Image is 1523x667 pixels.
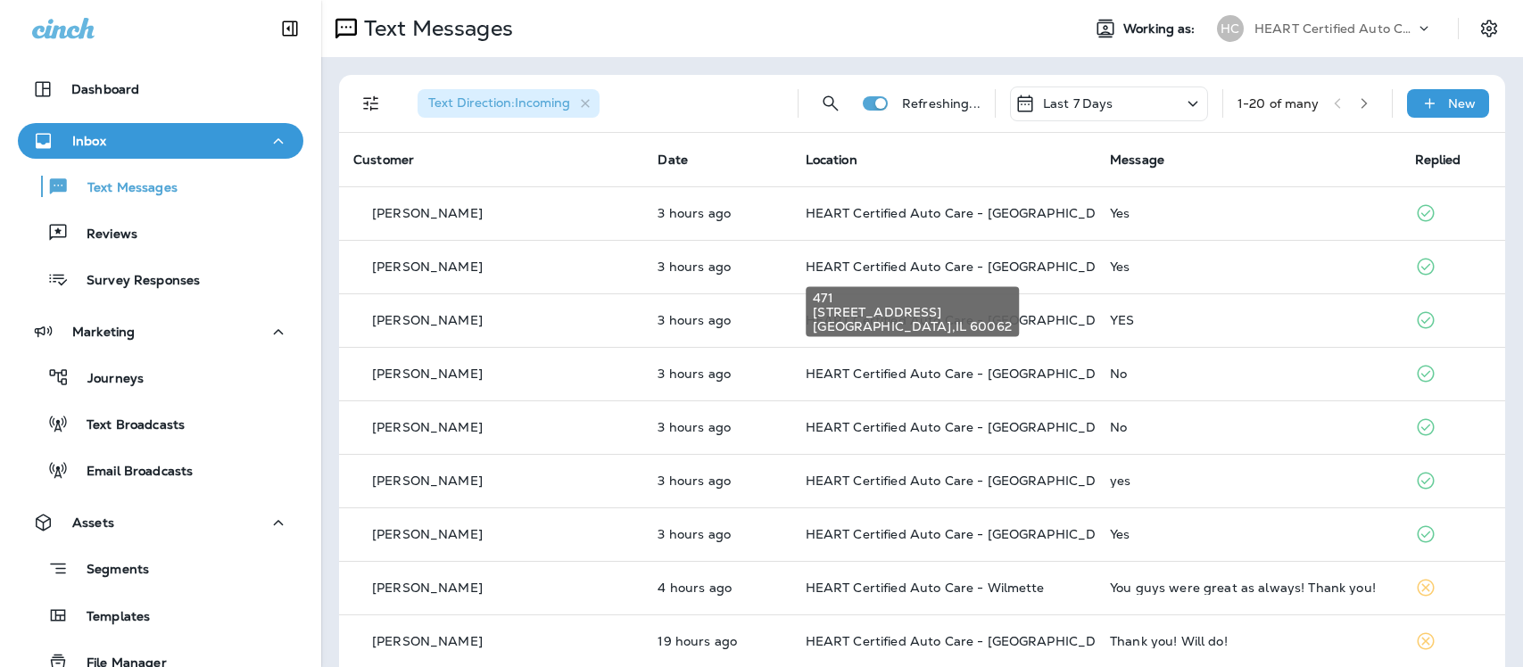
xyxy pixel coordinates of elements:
[1110,581,1386,595] div: You guys were great as always! Thank you!
[658,634,776,648] p: Sep 16, 2025 05:29 PM
[658,527,776,541] p: Sep 17, 2025 09:04 AM
[18,358,303,396] button: Journeys
[18,314,303,350] button: Marketing
[806,259,1126,275] span: HEART Certified Auto Care - [GEOGRAPHIC_DATA]
[806,633,1126,649] span: HEART Certified Auto Care - [GEOGRAPHIC_DATA]
[69,273,200,290] p: Survey Responses
[72,515,114,530] p: Assets
[806,205,1126,221] span: HEART Certified Auto Care - [GEOGRAPHIC_DATA]
[69,417,185,434] p: Text Broadcasts
[372,420,483,434] p: [PERSON_NAME]
[1110,366,1386,381] div: No
[658,420,776,434] p: Sep 17, 2025 09:05 AM
[372,527,483,541] p: [PERSON_NAME]
[71,82,139,96] p: Dashboard
[1110,527,1386,541] div: Yes
[18,71,303,107] button: Dashboard
[353,152,414,168] span: Customer
[1110,152,1164,168] span: Message
[813,305,1012,319] span: [STREET_ADDRESS]
[72,134,106,148] p: Inbox
[18,451,303,489] button: Email Broadcasts
[428,95,570,111] span: Text Direction : Incoming
[1123,21,1199,37] span: Working as:
[1217,15,1244,42] div: HC
[372,313,483,327] p: [PERSON_NAME]
[813,319,1012,333] span: [GEOGRAPHIC_DATA] , IL 60062
[658,366,776,381] p: Sep 17, 2025 09:09 AM
[69,464,193,481] p: Email Broadcasts
[72,325,135,339] p: Marketing
[1110,634,1386,648] div: Thank you! Will do!
[70,371,144,388] p: Journeys
[372,581,483,595] p: [PERSON_NAME]
[69,562,149,580] p: Segments
[1254,21,1415,36] p: HEART Certified Auto Care
[18,405,303,442] button: Text Broadcasts
[1415,152,1461,168] span: Replied
[70,180,178,197] p: Text Messages
[418,89,600,118] div: Text Direction:Incoming
[372,473,483,488] p: [PERSON_NAME]
[658,206,776,220] p: Sep 17, 2025 09:37 AM
[806,419,1126,435] span: HEART Certified Auto Care - [GEOGRAPHIC_DATA]
[1043,96,1113,111] p: Last 7 Days
[1473,12,1505,45] button: Settings
[1110,473,1386,488] div: yes
[372,206,483,220] p: [PERSON_NAME]
[18,214,303,251] button: Reviews
[1110,420,1386,434] div: No
[806,473,1126,489] span: HEART Certified Auto Care - [GEOGRAPHIC_DATA]
[372,634,483,648] p: [PERSON_NAME]
[813,86,848,121] button: Search Messages
[18,549,303,588] button: Segments
[265,11,315,46] button: Collapse Sidebar
[357,15,513,42] p: Text Messages
[372,366,483,381] p: [PERSON_NAME]
[813,291,1012,305] span: 471
[1110,259,1386,274] div: Yes
[18,260,303,298] button: Survey Responses
[806,580,1045,596] span: HEART Certified Auto Care - Wilmette
[353,86,389,121] button: Filters
[658,152,688,168] span: Date
[658,473,776,488] p: Sep 17, 2025 09:04 AM
[658,259,776,274] p: Sep 17, 2025 09:13 AM
[1110,206,1386,220] div: Yes
[69,226,137,243] p: Reviews
[1237,96,1320,111] div: 1 - 20 of many
[1110,313,1386,327] div: YES
[372,259,483,274] p: [PERSON_NAME]
[18,168,303,205] button: Text Messages
[806,526,1126,542] span: HEART Certified Auto Care - [GEOGRAPHIC_DATA]
[18,597,303,634] button: Templates
[658,581,776,595] p: Sep 17, 2025 08:02 AM
[806,152,857,168] span: Location
[69,609,150,626] p: Templates
[658,313,776,327] p: Sep 17, 2025 09:11 AM
[18,123,303,159] button: Inbox
[902,96,981,111] p: Refreshing...
[1448,96,1476,111] p: New
[806,366,1126,382] span: HEART Certified Auto Care - [GEOGRAPHIC_DATA]
[18,505,303,540] button: Assets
